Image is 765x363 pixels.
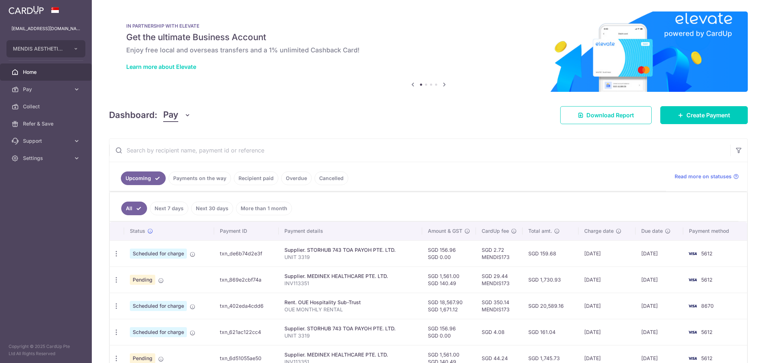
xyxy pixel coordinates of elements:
a: All [121,202,147,215]
a: Upcoming [121,171,166,185]
img: Bank Card [685,302,700,310]
a: Learn more about Elevate [126,63,196,70]
span: 5612 [701,329,713,335]
h6: Enjoy free local and overseas transfers and a 1% unlimited Cashback Card! [126,46,731,55]
span: Pay [23,86,70,93]
td: SGD 1,561.00 SGD 140.49 [422,267,476,293]
td: [DATE] [636,267,683,293]
td: txn_402eda4cdd6 [214,293,279,319]
span: Download Report [586,111,634,119]
button: MENDIS AESTHETICS PTE. LTD. [6,40,85,57]
td: [DATE] [579,240,636,267]
span: Home [23,69,70,76]
span: Collect [23,103,70,110]
td: [DATE] [636,319,683,345]
span: Create Payment [686,111,730,119]
span: Scheduled for charge [130,249,187,259]
td: SGD 29.44 MENDIS173 [476,267,523,293]
td: txn_de6b74d2e3f [214,240,279,267]
span: 5612 [701,250,713,256]
a: Create Payment [660,106,748,124]
td: SGD 4.08 [476,319,523,345]
span: 5612 [701,355,713,361]
img: Bank Card [685,354,700,363]
td: [DATE] [636,293,683,319]
a: Read more on statuses [675,173,739,180]
td: SGD 159.68 [523,240,579,267]
img: Renovation banner [109,11,748,92]
p: INV113351 [284,280,416,287]
button: Pay [163,108,191,122]
td: [DATE] [579,267,636,293]
p: [EMAIL_ADDRESS][DOMAIN_NAME] [11,25,80,32]
a: Next 30 days [191,202,233,215]
div: Supplier. MEDINEX HEALTHCARE PTE. LTD. [284,273,416,280]
td: txn_869e2cbf74a [214,267,279,293]
span: Total amt. [528,227,552,235]
td: txn_621ac122cc4 [214,319,279,345]
span: Due date [641,227,663,235]
div: Supplier. MEDINEX HEALTHCARE PTE. LTD. [284,351,416,358]
p: OUE MONTHLY RENTAL [284,306,416,313]
td: SGD 350.14 MENDIS173 [476,293,523,319]
span: Amount & GST [428,227,462,235]
td: [DATE] [579,319,636,345]
td: SGD 18,567.90 SGD 1,671.12 [422,293,476,319]
span: 8670 [701,303,714,309]
a: Recipient paid [234,171,278,185]
th: Payment method [683,222,747,240]
p: UNIT 3319 [284,332,416,339]
a: Cancelled [315,171,348,185]
span: MENDIS AESTHETICS PTE. LTD. [13,45,66,52]
h5: Get the ultimate Business Account [126,32,731,43]
span: 5612 [701,277,713,283]
span: Read more on statuses [675,173,732,180]
td: SGD 156.96 SGD 0.00 [422,240,476,267]
td: SGD 161.04 [523,319,579,345]
img: Bank Card [685,249,700,258]
a: More than 1 month [236,202,292,215]
a: Next 7 days [150,202,188,215]
span: Scheduled for charge [130,327,187,337]
img: Bank Card [685,328,700,336]
span: Charge date [584,227,614,235]
div: Rent. OUE Hospitality Sub-Trust [284,299,416,306]
img: Bank Card [685,275,700,284]
p: UNIT 3319 [284,254,416,261]
span: Scheduled for charge [130,301,187,311]
img: CardUp [9,6,44,14]
a: Payments on the way [169,171,231,185]
a: Overdue [281,171,312,185]
td: [DATE] [636,240,683,267]
span: Settings [23,155,70,162]
td: SGD 1,730.93 [523,267,579,293]
div: Supplier. STORHUB 743 TOA PAYOH PTE. LTD. [284,246,416,254]
p: IN PARTNERSHIP WITH ELEVATE [126,23,731,29]
td: SGD 156.96 SGD 0.00 [422,319,476,345]
div: Supplier. STORHUB 743 TOA PAYOH PTE. LTD. [284,325,416,332]
span: Status [130,227,145,235]
th: Payment ID [214,222,279,240]
span: Pay [163,108,178,122]
td: [DATE] [579,293,636,319]
td: SGD 2.72 MENDIS173 [476,240,523,267]
h4: Dashboard: [109,109,157,122]
th: Payment details [279,222,422,240]
span: CardUp fee [482,227,509,235]
span: Refer & Save [23,120,70,127]
td: SGD 20,589.16 [523,293,579,319]
span: Pending [130,275,155,285]
input: Search by recipient name, payment id or reference [109,139,730,162]
span: Support [23,137,70,145]
a: Download Report [560,106,652,124]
